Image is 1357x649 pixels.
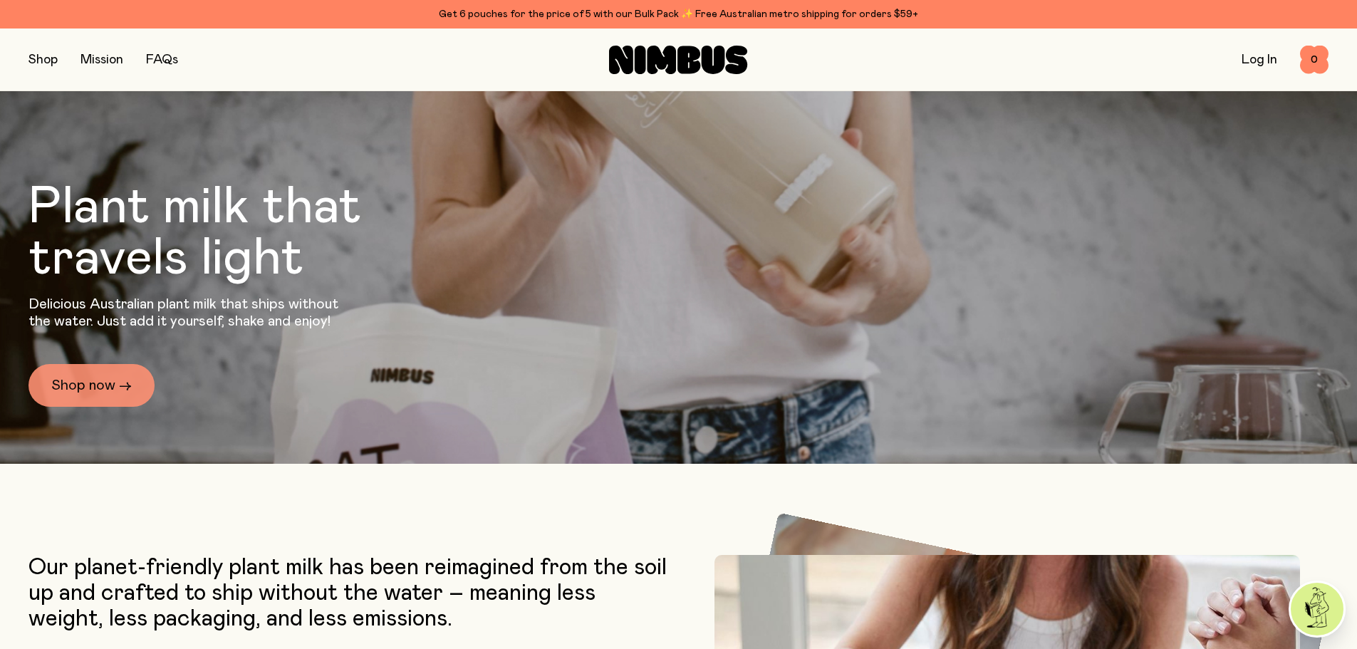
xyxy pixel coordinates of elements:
[1300,46,1329,74] button: 0
[28,6,1329,23] div: Get 6 pouches for the price of 5 with our Bulk Pack ✨ Free Australian metro shipping for orders $59+
[28,182,439,284] h1: Plant milk that travels light
[1291,583,1343,635] img: agent
[28,364,155,407] a: Shop now →
[28,296,348,330] p: Delicious Australian plant milk that ships without the water. Just add it yourself, shake and enjoy!
[146,53,178,66] a: FAQs
[28,555,672,632] p: Our planet-friendly plant milk has been reimagined from the soil up and crafted to ship without t...
[80,53,123,66] a: Mission
[1242,53,1277,66] a: Log In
